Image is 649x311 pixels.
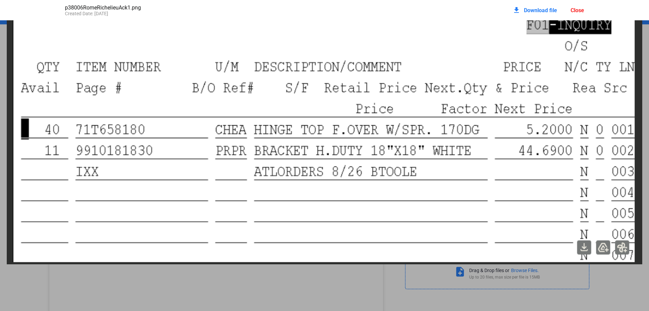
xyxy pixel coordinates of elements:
div: Created Date: [DATE] [65,11,324,16]
span: Download file [524,7,557,14]
div: p38006RomeRichelieuAck1.png [65,4,324,11]
div: Close [571,7,584,14]
mat-icon: download [512,6,521,14]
